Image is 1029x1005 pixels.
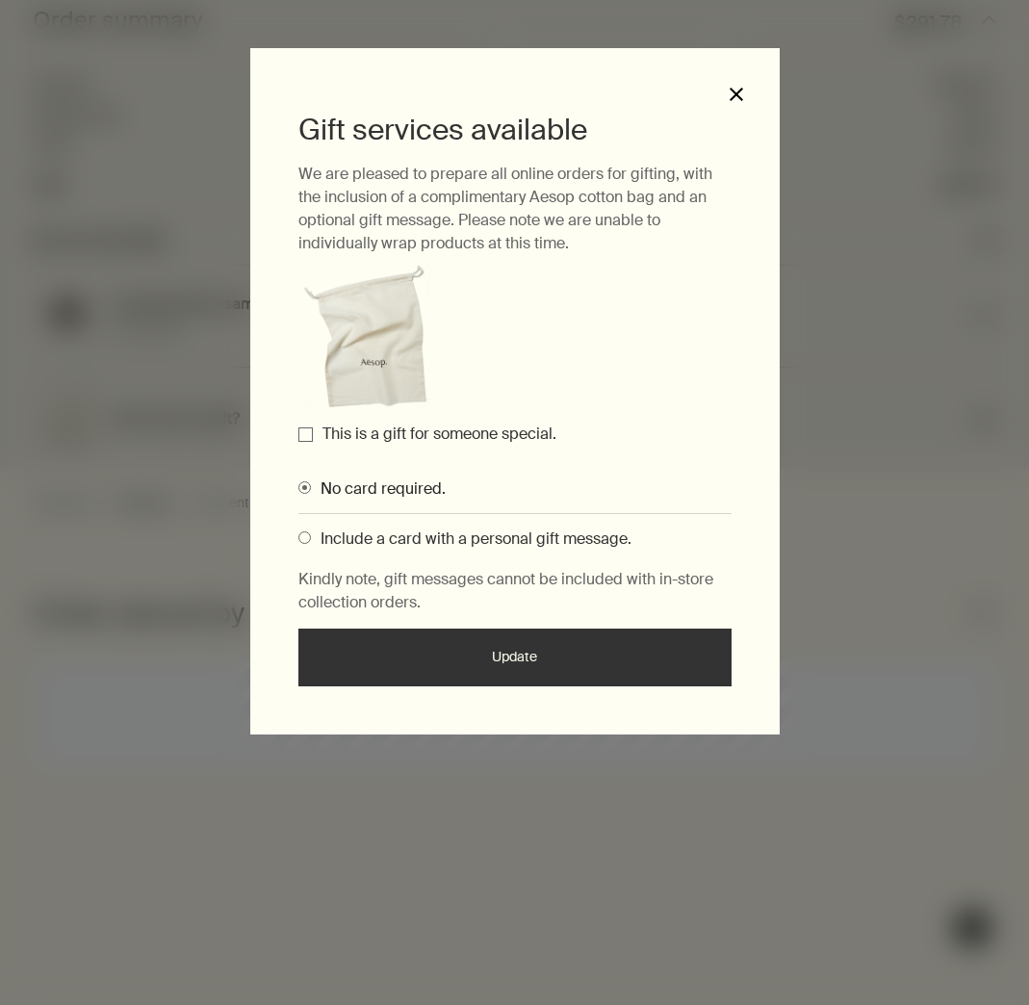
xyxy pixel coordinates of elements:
h3: Gift services available [298,111,732,148]
span: Include a card with a personal gift message. [311,528,631,549]
img: Gift wrap example [298,265,443,409]
button: close [728,86,745,103]
button: Update [298,629,732,686]
span: Kindly note, gift messages cannot be included with in-store collection orders. [298,569,713,612]
span: We are pleased to prepare all online orders for gifting, with the inclusion of a complimentary Ae... [298,164,712,253]
span: No card required. [311,478,446,499]
label: This is a gift for someone special. [322,424,556,444]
